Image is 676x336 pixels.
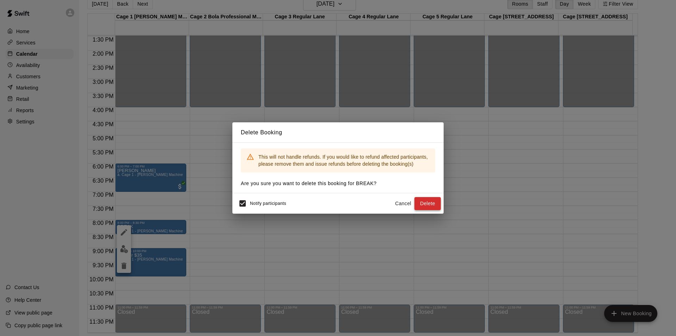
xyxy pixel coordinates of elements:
button: Cancel [392,197,414,210]
p: Are you sure you want to delete this booking for BREAK ? [241,180,435,187]
span: Notify participants [250,201,286,206]
h2: Delete Booking [232,122,444,143]
div: This will not handle refunds. If you would like to refund affected participants, please remove th... [258,151,430,170]
button: Delete [414,197,441,210]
